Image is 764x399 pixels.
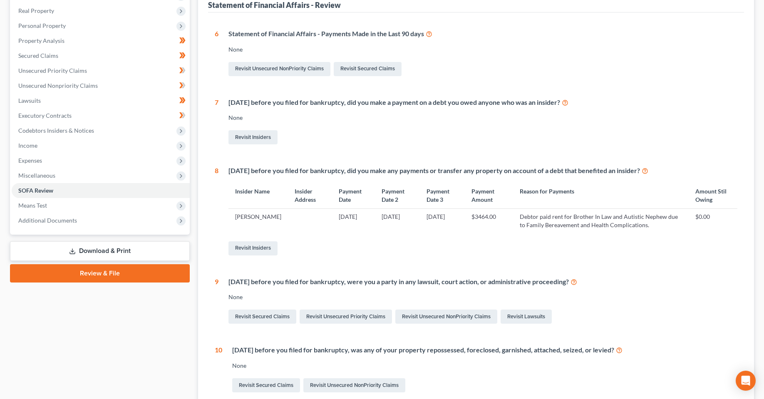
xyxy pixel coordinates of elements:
[228,62,330,76] a: Revisit Unsecured NonPriority Claims
[689,209,737,233] td: $0.00
[513,209,689,233] td: Debtor paid rent for Brother In Law and Autistic Nephew due to Family Bereavement and Health Comp...
[375,182,420,208] th: Payment Date 2
[375,209,420,233] td: [DATE]
[736,371,756,391] div: Open Intercom Messenger
[228,241,278,255] a: Revisit Insiders
[12,48,190,63] a: Secured Claims
[303,378,405,392] a: Revisit Unsecured NonPriority Claims
[228,130,278,144] a: Revisit Insiders
[420,209,465,233] td: [DATE]
[18,187,53,194] span: SOFA Review
[18,22,66,29] span: Personal Property
[228,310,296,324] a: Revisit Secured Claims
[300,310,392,324] a: Revisit Unsecured Priority Claims
[12,93,190,108] a: Lawsuits
[228,29,737,39] div: Statement of Financial Affairs - Payments Made in the Last 90 days
[18,7,54,14] span: Real Property
[501,310,552,324] a: Revisit Lawsuits
[12,78,190,93] a: Unsecured Nonpriority Claims
[18,67,87,74] span: Unsecured Priority Claims
[12,183,190,198] a: SOFA Review
[465,209,513,233] td: $3464.00
[18,127,94,134] span: Codebtors Insiders & Notices
[10,264,190,283] a: Review & File
[228,114,737,122] div: None
[332,209,375,233] td: [DATE]
[228,45,737,54] div: None
[228,182,288,208] th: Insider Name
[334,62,402,76] a: Revisit Secured Claims
[689,182,737,208] th: Amount Stil Owing
[228,98,737,107] div: [DATE] before you filed for bankruptcy, did you make a payment on a debt you owed anyone who was ...
[215,345,222,394] div: 10
[465,182,513,208] th: Payment Amount
[18,157,42,164] span: Expenses
[18,172,55,179] span: Miscellaneous
[18,112,72,119] span: Executory Contracts
[228,209,288,233] td: [PERSON_NAME]
[215,29,218,78] div: 6
[228,277,737,287] div: [DATE] before you filed for bankruptcy, were you a party in any lawsuit, court action, or adminis...
[18,52,58,59] span: Secured Claims
[228,293,737,301] div: None
[10,241,190,261] a: Download & Print
[288,182,332,208] th: Insider Address
[18,217,77,224] span: Additional Documents
[232,378,300,392] a: Revisit Secured Claims
[232,362,737,370] div: None
[18,37,64,44] span: Property Analysis
[18,142,37,149] span: Income
[332,182,375,208] th: Payment Date
[420,182,465,208] th: Payment Date 3
[215,277,218,326] div: 9
[215,166,218,257] div: 8
[395,310,497,324] a: Revisit Unsecured NonPriority Claims
[232,345,737,355] div: [DATE] before you filed for bankruptcy, was any of your property repossessed, foreclosed, garnish...
[12,63,190,78] a: Unsecured Priority Claims
[513,182,689,208] th: Reason for Payments
[18,202,47,209] span: Means Test
[18,82,98,89] span: Unsecured Nonpriority Claims
[12,108,190,123] a: Executory Contracts
[215,98,218,146] div: 7
[228,166,737,176] div: [DATE] before you filed for bankruptcy, did you make any payments or transfer any property on acc...
[12,33,190,48] a: Property Analysis
[18,97,41,104] span: Lawsuits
